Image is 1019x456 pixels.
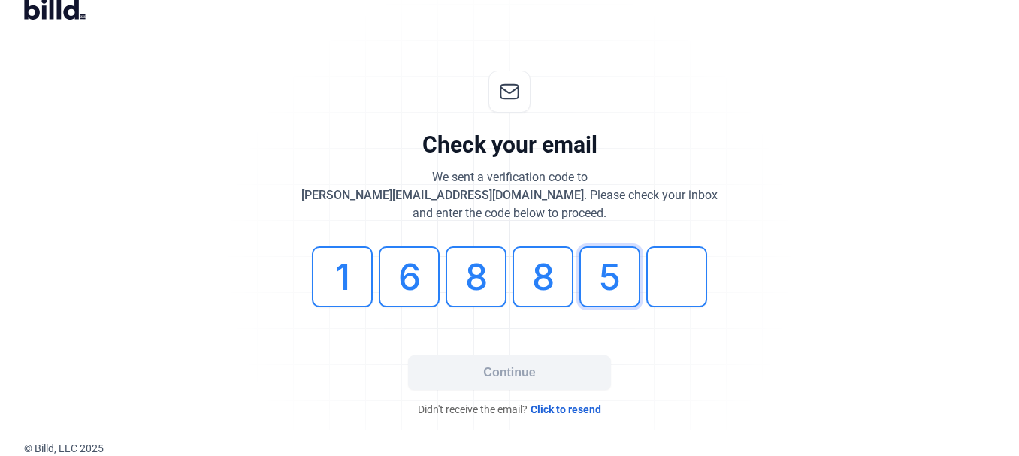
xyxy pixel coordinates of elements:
[301,188,584,202] span: [PERSON_NAME][EMAIL_ADDRESS][DOMAIN_NAME]
[24,441,1019,456] div: © Billd, LLC 2025
[531,402,601,417] span: Click to resend
[284,402,735,417] div: Didn't receive the email?
[422,131,597,159] div: Check your email
[301,168,718,222] div: We sent a verification code to . Please check your inbox and enter the code below to proceed.
[408,355,611,390] button: Continue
